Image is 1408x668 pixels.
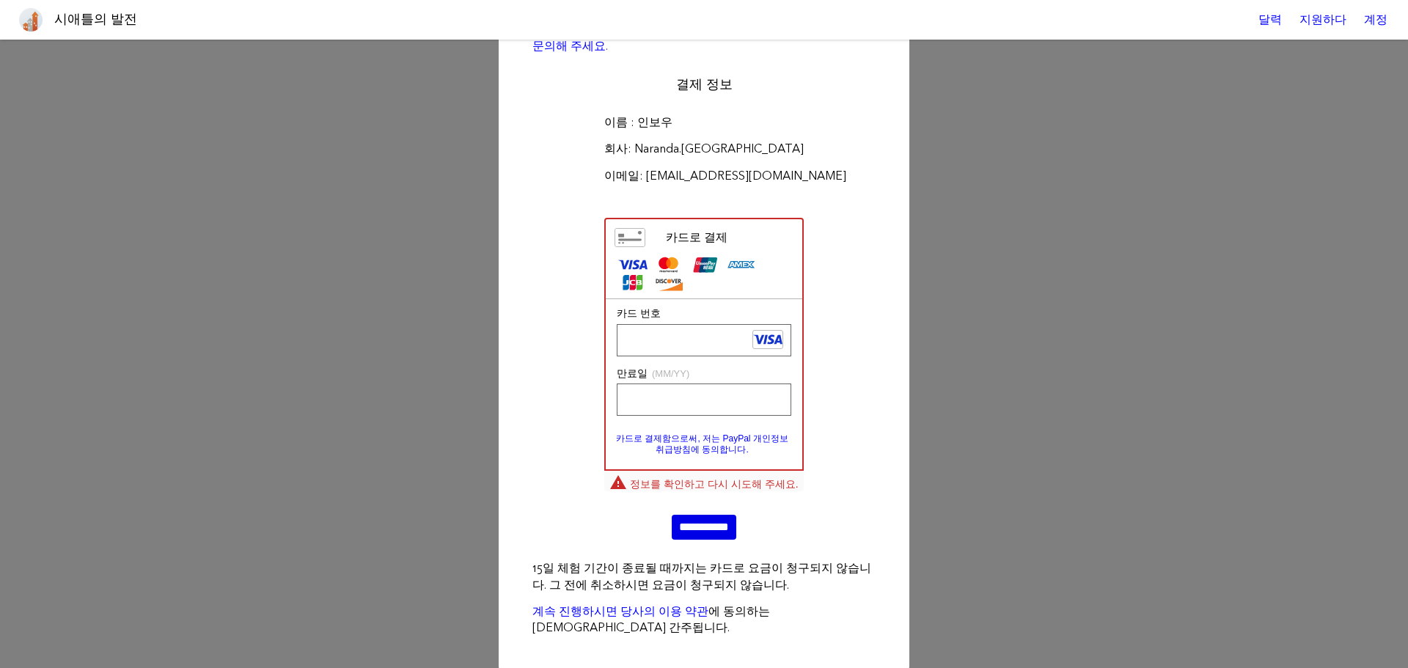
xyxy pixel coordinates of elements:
font: 이름 : 인보우 [604,115,672,129]
font: 이메일: [EMAIL_ADDRESS][DOMAIN_NAME] [604,169,846,183]
font: 계정 [1364,12,1387,26]
font: 카드 번호 [617,307,661,319]
font: 달력 [1258,12,1282,26]
font: 지원하다 [1299,12,1346,26]
img: favicon-96x96.png [19,8,43,32]
font: (MM/YY) [652,368,689,379]
font: 결제 정보 [676,76,733,92]
iframe: 보안 신용 카드 프레임 - 신용 카드 번호 [623,325,785,356]
font: 시애틀의 발전 [54,11,137,27]
a: 계속 진행하시면 당사의 이용 약관 [532,604,708,618]
a: 카드로 결제함으로써, 저는 PayPal 개인정보 취급방침에 동의합니다. [616,433,788,454]
font: 카드로 결제 [666,231,727,243]
iframe: 보안 신용 카드 프레임 - 만료일 [623,384,785,415]
font: 정보를 확인하고 다시 시도해 주세요. [630,478,798,490]
font: 회사: Naranda.[GEOGRAPHIC_DATA] [604,142,804,155]
font: . [727,620,730,634]
font: 15일 체험 기간이 종료될 때까지는 카드로 요금이 청구되지 않습니다. 그 전에 취소하시면 요금이 청구되지 않습니다. [532,561,871,591]
font: 만료일 [617,367,648,379]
